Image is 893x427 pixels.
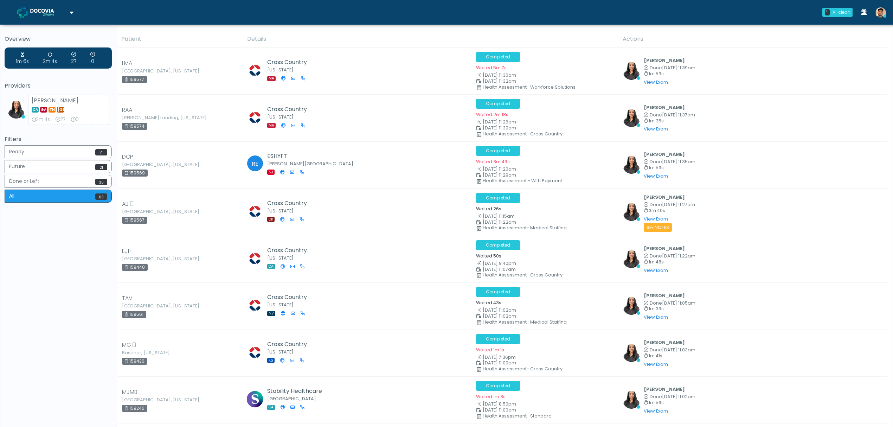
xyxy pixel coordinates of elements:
[650,202,662,208] span: Done
[483,401,516,407] span: [DATE] 8:50pm
[644,173,668,179] a: View Exam
[476,159,510,165] small: Waited 3m 49s
[623,62,640,80] img: Viral Patel
[650,65,662,71] span: Done
[662,159,695,165] span: [DATE] 11:35am
[662,65,695,71] span: [DATE] 11:39am
[623,156,640,174] img: Viral Patel
[122,405,147,412] div: 159246
[122,210,161,214] small: [GEOGRAPHIC_DATA], [US_STATE]
[476,347,504,353] small: Waited 1m 1s
[644,126,668,132] a: View Exam
[650,253,662,259] span: Done
[476,206,501,212] small: Waited 26s
[267,358,275,363] span: KS
[623,109,640,127] img: Viral Patel
[476,220,614,225] small: Scheduled Time
[483,307,516,313] span: [DATE] 11:02am
[122,264,148,271] div: 159440
[5,145,112,204] div: Basic example
[875,7,886,18] img: Kenner Medina
[483,78,516,84] span: [DATE] 11:32am
[122,200,129,208] span: AB
[476,111,508,117] small: Waited 2m 18s
[483,273,621,277] div: Health Assessment- Cross Country
[644,307,695,311] small: 1m 39s
[483,213,515,219] span: [DATE] 11:15am
[623,297,640,315] img: Viral Patel
[644,339,685,345] b: [PERSON_NAME]
[644,301,695,306] small: Completed at
[267,161,353,167] small: [PERSON_NAME][GEOGRAPHIC_DATA]
[246,203,264,220] img: Lisa Sellers
[122,116,161,120] small: [PERSON_NAME] Landing, [US_STATE]
[483,414,621,418] div: Health Assessment- Standard
[267,153,329,159] h5: ESHYFT
[662,202,695,208] span: [DATE] 11:27am
[623,203,640,221] img: Viral Patel
[122,69,161,73] small: [GEOGRAPHIC_DATA], [US_STATE]
[30,9,65,16] img: Docovia
[122,153,133,161] span: DCP
[40,107,47,113] span: GA
[476,381,520,391] span: Completed
[246,344,264,361] img: Lisa Sellers
[483,407,516,413] span: [DATE] 11:00am
[476,99,520,109] span: Completed
[32,96,78,104] strong: [PERSON_NAME]
[483,320,621,324] div: Health Assessment- Medical Staffing
[644,216,668,222] a: View Exam
[483,125,516,131] span: [DATE] 11:30am
[644,223,672,232] small: See Notes
[476,79,614,84] small: Scheduled Time
[476,73,614,78] small: Date Created
[476,120,614,125] small: Date Created
[476,300,501,306] small: Waited 43s
[5,160,112,173] button: Future21
[650,347,662,353] span: Done
[267,76,276,81] span: MA
[57,107,64,113] span: [GEOGRAPHIC_DATA]
[267,294,310,300] h5: Cross Country
[267,200,310,206] h5: Cross Country
[267,264,275,269] span: CA
[95,193,107,200] span: 63
[650,112,662,118] span: Done
[56,116,65,123] div: 27
[483,367,621,371] div: Health Assessment- Cross Country
[5,145,112,158] button: Ready0
[5,83,112,89] h5: Providers
[476,287,520,297] span: Completed
[483,360,516,366] span: [DATE] 11:00am
[246,62,264,79] img: Lisa Sellers
[267,170,275,175] span: NJ
[476,402,614,407] small: Date Created
[644,104,685,110] b: [PERSON_NAME]
[5,36,112,42] h5: Overview
[476,253,501,259] small: Waited 50s
[483,85,621,89] div: Health Assessment- Workforce Solutions
[644,401,695,405] small: 1m 56s
[243,31,618,48] th: Details
[476,193,520,203] span: Completed
[267,114,294,120] small: [US_STATE]
[122,257,161,261] small: [GEOGRAPHIC_DATA], [US_STATE]
[644,166,695,170] small: 1m 53s
[662,300,695,306] span: [DATE] 11:05am
[623,391,640,409] img: Viral Patel
[246,297,264,314] img: Lisa Sellers
[267,59,311,65] h5: Cross Country
[483,132,621,136] div: Health Assessment- Cross Country
[644,314,668,320] a: View Exam
[644,246,685,251] b: [PERSON_NAME]
[95,179,107,185] span: 30
[476,173,614,178] small: Scheduled Time
[483,266,516,272] span: [DATE] 11:07am
[476,394,506,400] small: Waited 1m 3s
[650,394,662,400] span: Done
[17,7,28,18] img: Docovia
[267,208,294,214] small: [US_STATE]
[267,123,276,128] span: MA
[267,247,310,254] h5: Cross Country
[644,254,695,259] small: Completed at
